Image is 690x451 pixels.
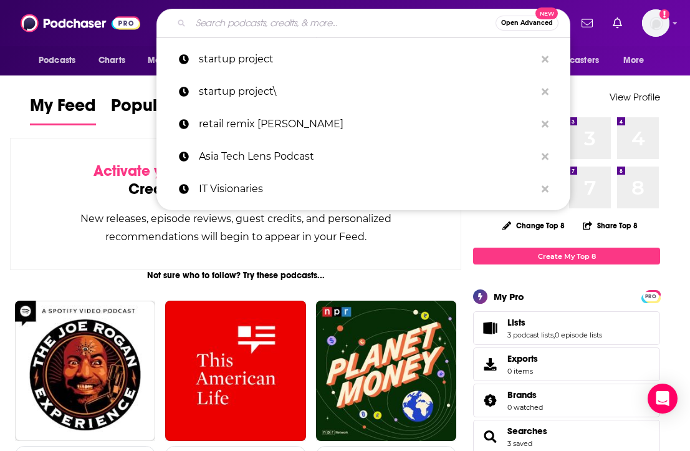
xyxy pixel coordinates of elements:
[477,356,502,373] span: Exports
[473,248,660,264] a: Create My Top 8
[98,52,125,69] span: Charts
[577,12,598,34] a: Show notifications dropdown
[73,162,398,198] div: by following Podcasts, Creators, Lists, and other Users!
[495,218,572,233] button: Change Top 8
[473,384,660,417] span: Brands
[30,95,96,125] a: My Feed
[473,347,660,381] a: Exports
[30,49,92,72] button: open menu
[139,49,208,72] button: open menu
[501,20,553,26] span: Open Advanced
[496,16,558,31] button: Open AdvancedNew
[507,425,547,437] a: Searches
[199,75,535,108] p: startup project\
[507,439,532,448] a: 3 saved
[507,317,525,328] span: Lists
[10,270,461,281] div: Not sure who to follow? Try these podcasts...
[659,9,669,19] svg: Add a profile image
[507,389,537,400] span: Brands
[199,43,535,75] p: startup project
[507,331,553,339] a: 3 podcast lists
[477,428,502,445] a: Searches
[535,7,558,19] span: New
[316,301,456,441] img: Planet Money
[642,9,669,37] img: User Profile
[156,108,570,140] a: retail remix [PERSON_NAME]
[21,11,140,35] img: Podchaser - Follow, Share and Rate Podcasts
[156,173,570,205] a: IT Visionaries
[531,49,617,72] button: open menu
[507,389,543,400] a: Brands
[507,317,602,328] a: Lists
[93,162,221,180] span: Activate your Feed
[642,9,669,37] button: Show profile menu
[477,319,502,337] a: Lists
[156,9,570,37] div: Search podcasts, credits, & more...
[156,75,570,108] a: startup project\
[90,49,133,72] a: Charts
[608,12,627,34] a: Show notifications dropdown
[507,353,538,364] span: Exports
[148,52,192,69] span: Monitoring
[165,301,305,441] img: This American Life
[553,331,555,339] span: ,
[39,52,75,69] span: Podcasts
[623,52,644,69] span: More
[615,49,660,72] button: open menu
[477,392,502,409] a: Brands
[610,91,660,103] a: View Profile
[473,311,660,345] span: Lists
[582,213,638,238] button: Share Top 8
[643,292,658,301] span: PRO
[199,140,535,173] p: Asia Tech Lens Podcast
[507,403,543,412] a: 0 watched
[494,291,524,303] div: My Pro
[642,9,669,37] span: Logged in as abbie.hatfield
[191,13,496,33] input: Search podcasts, credits, & more...
[507,367,538,376] span: 0 items
[555,331,602,339] a: 0 episode lists
[15,301,155,441] img: The Joe Rogan Experience
[73,210,398,246] div: New releases, episode reviews, guest credits, and personalized recommendations will begin to appe...
[111,95,217,124] span: Popular Feed
[156,140,570,173] a: Asia Tech Lens Podcast
[111,95,217,125] a: Popular Feed
[199,108,535,140] p: retail remix patrick ta
[643,291,658,301] a: PRO
[156,43,570,75] a: startup project
[30,95,96,124] span: My Feed
[199,173,535,205] p: IT Visionaries
[648,384,678,414] div: Open Intercom Messenger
